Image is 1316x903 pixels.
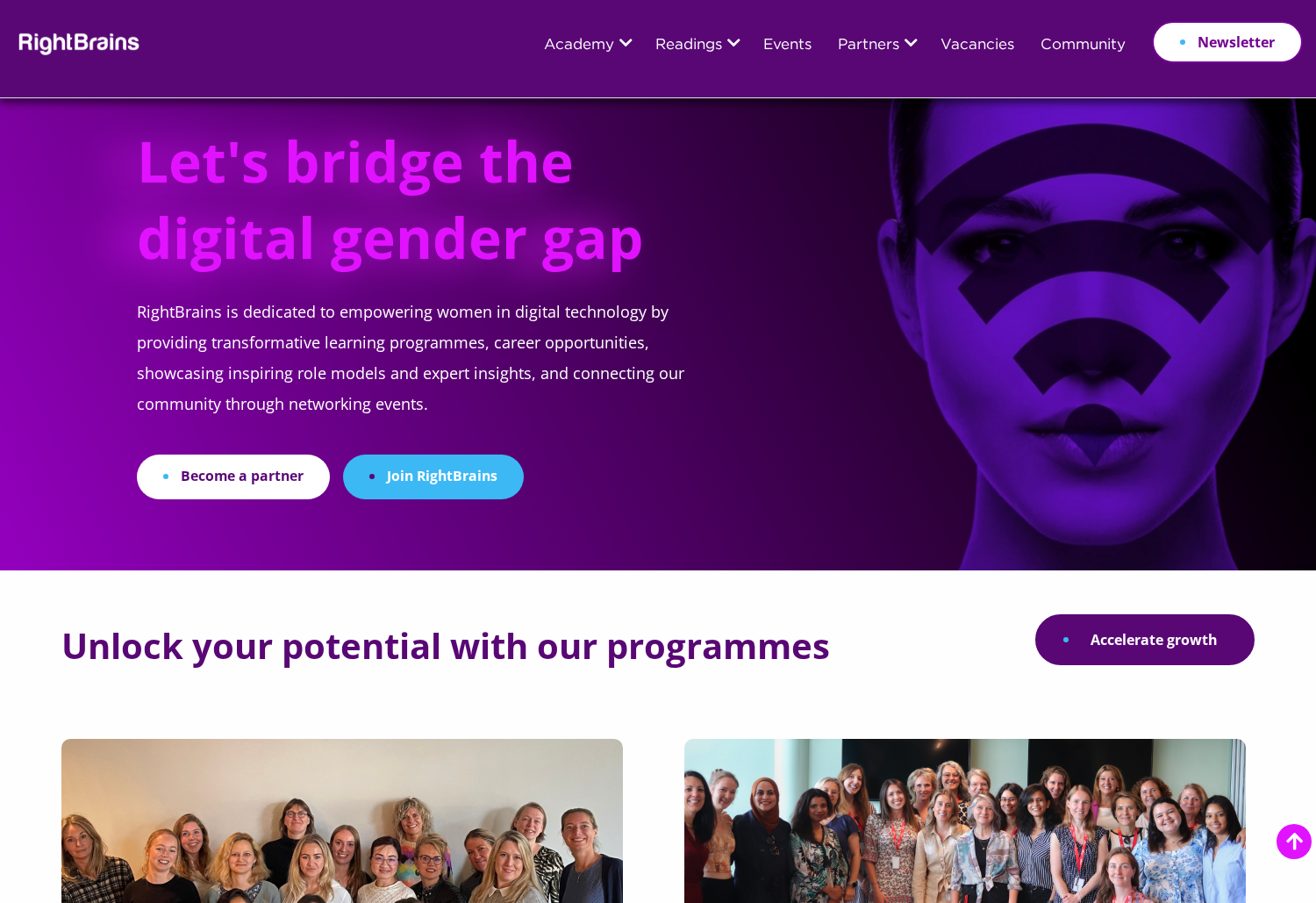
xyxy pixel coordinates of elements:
[941,38,1014,54] a: Vacancies
[544,38,614,54] a: Academy
[343,455,524,499] a: Join RightBrains
[763,38,812,54] a: Events
[61,627,830,665] h2: Unlock your potential with our programmes
[1041,38,1126,54] a: Community
[137,123,662,297] h1: Let's bridge the digital gender gap
[1035,614,1255,665] a: Accelerate growth
[13,30,140,55] img: Rightbrains
[137,455,330,499] a: Become a partner
[137,297,726,455] p: RightBrains is dedicated to empowering women in digital technology by providing transformative le...
[838,38,899,54] a: Partners
[655,38,722,54] a: Readings
[1152,21,1303,63] a: Newsletter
